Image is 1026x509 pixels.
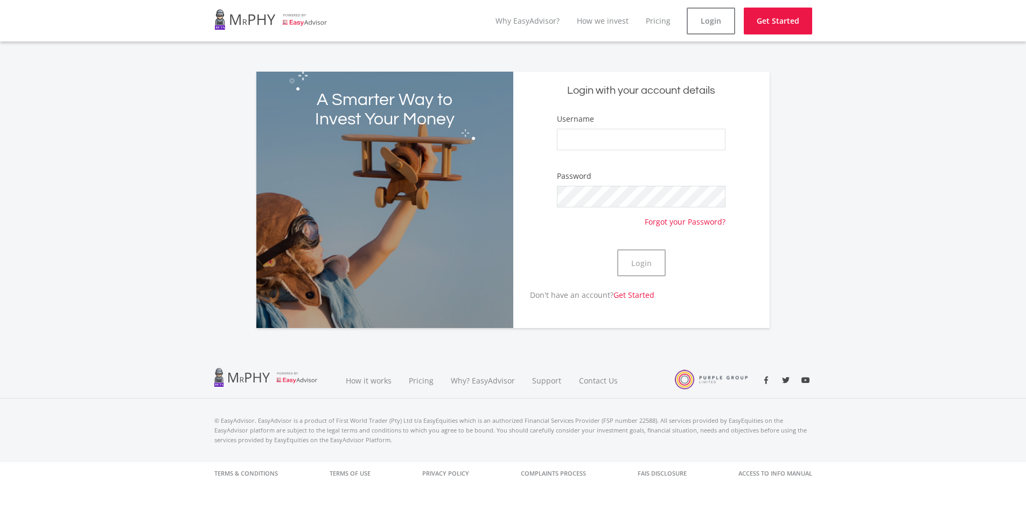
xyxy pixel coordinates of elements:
[645,207,725,227] a: Forgot your Password?
[521,462,586,485] a: Complaints Process
[442,362,524,399] a: Why? EasyAdvisor
[214,416,812,445] p: © EasyAdvisor. EasyAdvisor is a product of First World Trader (Pty) Ltd t/a EasyEquities which is...
[646,16,671,26] a: Pricing
[557,171,591,182] label: Password
[577,16,629,26] a: How we invest
[638,462,687,485] a: FAIS Disclosure
[744,8,812,34] a: Get Started
[557,114,594,124] label: Username
[570,362,627,399] a: Contact Us
[308,90,462,129] h2: A Smarter Way to Invest Your Money
[738,462,812,485] a: Access to Info Manual
[337,362,400,399] a: How it works
[521,83,762,98] h5: Login with your account details
[422,462,469,485] a: Privacy Policy
[400,362,442,399] a: Pricing
[613,290,654,300] a: Get Started
[330,462,371,485] a: Terms of Use
[214,462,278,485] a: Terms & Conditions
[617,249,666,276] button: Login
[513,289,655,301] p: Don't have an account?
[495,16,560,26] a: Why EasyAdvisor?
[687,8,735,34] a: Login
[524,362,570,399] a: Support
